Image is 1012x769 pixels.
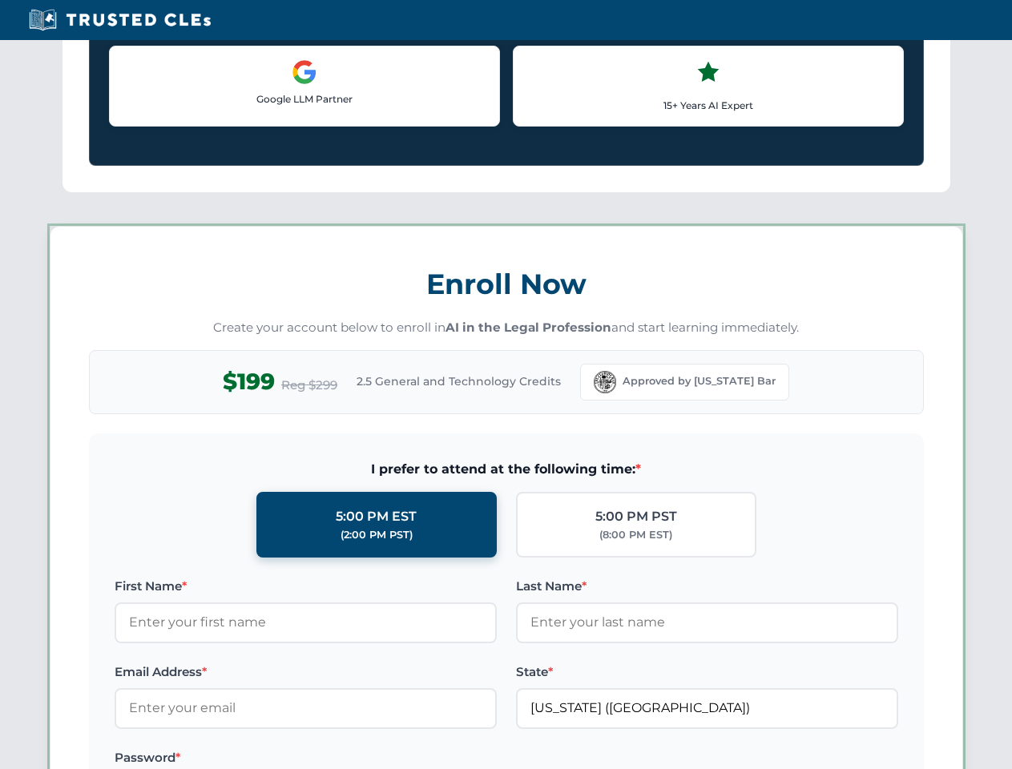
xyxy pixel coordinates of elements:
input: Enter your email [115,688,497,728]
label: First Name [115,577,497,596]
img: Florida Bar [594,371,616,393]
h3: Enroll Now [89,259,924,309]
label: Last Name [516,577,898,596]
img: Trusted CLEs [24,8,216,32]
div: 5:00 PM PST [595,506,677,527]
span: $199 [223,364,275,400]
label: State [516,662,898,682]
input: Enter your first name [115,602,497,642]
div: (8:00 PM EST) [599,527,672,543]
input: Enter your last name [516,602,898,642]
p: Google LLM Partner [123,91,486,107]
div: 5:00 PM EST [336,506,417,527]
div: (2:00 PM PST) [341,527,413,543]
label: Email Address [115,662,497,682]
input: Florida (FL) [516,688,898,728]
span: I prefer to attend at the following time: [115,459,898,480]
span: Reg $299 [281,376,337,395]
label: Password [115,748,497,767]
p: Create your account below to enroll in and start learning immediately. [89,319,924,337]
span: 2.5 General and Technology Credits [357,372,561,390]
img: Google [292,59,317,85]
strong: AI in the Legal Profession [446,320,611,335]
span: Approved by [US_STATE] Bar [623,373,776,389]
p: 15+ Years AI Expert [526,98,890,113]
